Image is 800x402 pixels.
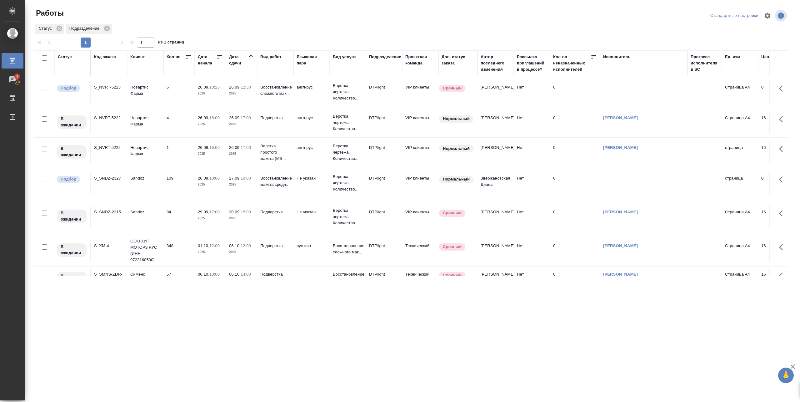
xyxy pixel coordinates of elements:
[209,210,220,214] p: 17:00
[241,243,251,248] p: 12:00
[94,209,124,215] div: S_SNDZ-2315
[333,207,363,226] p: Верстка чертежа. Количество...
[443,116,470,122] p: Нормальный
[603,115,638,120] a: [PERSON_NAME]
[61,210,83,222] p: В ожидании
[209,145,220,150] p: 16:00
[58,54,72,60] div: Статус
[477,81,514,103] td: [PERSON_NAME]
[725,54,740,60] div: Ед. изм
[94,84,124,90] div: S_NVRT-5223
[477,240,514,262] td: [PERSON_NAME]
[229,210,241,214] p: 30.09,
[198,176,209,181] p: 26.09,
[402,112,438,134] td: VIP клиенты
[333,143,363,162] p: Верстка чертежа. Количество...
[366,141,402,163] td: DTPlight
[94,145,124,151] div: S_NVRT-5222
[209,272,220,277] p: 10:00
[167,54,181,60] div: Кол-во
[758,268,789,290] td: 16
[722,112,758,134] td: Страница А4
[758,240,789,262] td: 16
[293,141,330,163] td: англ-рус
[94,115,124,121] div: S_NVRT-5222
[333,54,356,60] div: Вид услуги
[550,206,600,228] td: 0
[550,172,600,194] td: 0
[293,172,330,194] td: Не указан
[775,112,790,127] button: Здесь прячутся важные кнопки
[722,81,758,103] td: Страница А4
[758,206,789,228] td: 16
[94,271,124,284] div: S_SMNS-ZDR-79
[198,210,209,214] p: 29.09,
[402,172,438,194] td: VIP клиенты
[12,73,22,79] span: 3
[603,54,631,60] div: Исполнитель
[603,210,638,214] a: [PERSON_NAME]
[550,112,600,134] td: 0
[198,181,223,188] p: 2025
[229,115,241,120] p: 26.09,
[775,268,790,283] button: Здесь прячутся важные кнопки
[260,143,290,162] p: Верстка простого макета (MS...
[477,141,514,163] td: [PERSON_NAME]
[163,141,195,163] td: 1
[758,81,789,103] td: 0
[209,115,220,120] p: 16:00
[333,243,363,255] p: Восстановление сложного мак...
[130,209,160,215] p: Sandoz
[443,145,470,152] p: Нормальный
[293,112,330,134] td: англ-рус
[56,271,87,286] div: Исполнитель назначен, приступать к работе пока рано
[229,272,241,277] p: 06.10,
[56,84,87,93] div: Можно подбирать исполнителей
[209,243,220,248] p: 12:00
[366,112,402,134] td: DTPlight
[61,272,83,285] p: В ожидании
[163,240,195,262] td: 348
[198,90,223,97] p: 2025
[130,238,160,263] p: ООО ХИТ МОТОРЗ РУС (ИНН 9723160500)
[366,268,402,290] td: DTPlight
[553,54,591,73] div: Кол-во неназначенных исполнителей
[402,240,438,262] td: Технический
[293,206,330,228] td: Не указан
[260,175,290,188] p: Восстановление макета средн...
[260,54,282,60] div: Вид работ
[775,141,790,156] button: Здесь прячутся важные кнопки
[333,174,363,192] p: Верстка чертежа. Количество...
[443,176,470,182] p: Нормальный
[481,54,511,73] div: Автор последнего изменения
[760,8,775,23] span: Настроить таблицу
[758,172,789,194] td: 0
[61,116,83,128] p: В ожидании
[550,268,600,290] td: 0
[163,206,195,228] td: 94
[198,121,223,127] p: 2025
[130,271,160,284] p: Сименс Здравоохранение
[603,243,638,248] a: [PERSON_NAME]
[402,81,438,103] td: VIP клиенты
[517,54,547,73] div: Рассылка приглашений в процессе?
[514,206,550,228] td: Нет
[514,141,550,163] td: Нет
[722,141,758,163] td: страница
[366,240,402,262] td: DTPlight
[158,38,184,48] span: из 1 страниц
[366,206,402,228] td: DTPlight
[94,54,116,60] div: Код заказа
[229,54,248,66] div: Дата сдачи
[477,268,514,290] td: [PERSON_NAME]
[402,268,438,290] td: Технический
[333,83,363,101] p: Верстка чертежа. Количество...
[229,249,254,255] p: 2025
[775,10,788,22] span: Посмотреть информацию
[198,151,223,157] p: 2025
[69,25,102,32] p: Подразделение
[198,85,209,89] p: 26.09,
[56,115,87,130] div: Исполнитель назначен, приступать к работе пока рано
[722,240,758,262] td: Страница А4
[477,206,514,228] td: [PERSON_NAME]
